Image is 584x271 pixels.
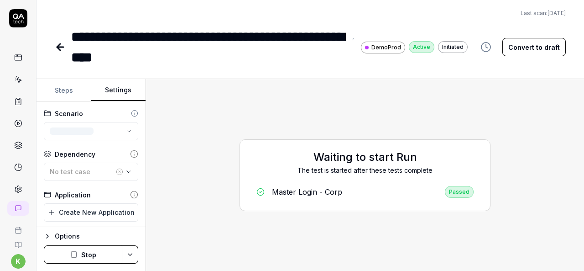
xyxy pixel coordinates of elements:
button: k [11,254,26,269]
div: Active [409,41,434,53]
button: No test case [44,163,138,181]
time: [DATE] [547,10,566,16]
button: Settings [91,80,146,101]
a: New conversation [7,201,29,216]
button: View version history [475,38,497,56]
div: Application [55,190,91,200]
div: Initiated [438,41,468,53]
div: Scenario [55,109,83,118]
span: DemoProd [371,43,401,52]
button: Options [44,231,138,242]
button: Last scan:[DATE] [521,9,566,17]
div: Passed [445,186,474,198]
a: Documentation [4,234,32,249]
button: Steps [36,80,91,101]
div: Dependency [55,149,95,159]
button: Convert to draft [502,38,566,56]
a: DemoProd [361,41,405,53]
span: No test case [50,168,90,175]
a: Book a call with us [4,219,32,234]
button: Stop [44,245,122,264]
button: Create New Application [44,203,138,222]
div: Master Login - Corp [272,186,342,197]
div: Options [55,231,138,242]
a: Master Login - CorpPassed [249,182,481,202]
span: Last scan: [521,9,566,17]
div: The test is started after these tests complete [249,165,481,175]
h2: Waiting to start Run [249,149,481,165]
